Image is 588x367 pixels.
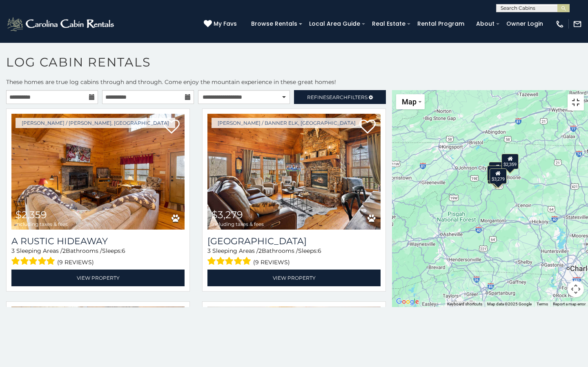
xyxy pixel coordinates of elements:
[11,247,15,254] span: 3
[247,18,301,30] a: Browse Rentals
[368,18,410,30] a: Real Estate
[326,94,347,100] span: Search
[402,97,416,106] span: Map
[16,221,68,227] span: including taxes & fees
[318,247,321,254] span: 6
[207,114,381,230] img: Boulder Lodge
[568,281,584,297] button: Map camera controls
[294,90,386,104] a: RefineSearchFilters
[122,247,125,254] span: 6
[447,301,482,307] button: Keyboard shortcuts
[207,247,381,268] div: Sleeping Areas / Bathrooms / Sleeps:
[207,236,381,247] h3: Boulder Lodge
[207,270,381,286] a: View Property
[212,221,264,227] span: including taxes & fees
[11,114,185,230] a: A Rustic Hideaway $2,359 including taxes & fees
[394,296,421,307] a: Open this area in Google Maps (opens a new window)
[16,209,47,221] span: $2,359
[305,18,364,30] a: Local Area Guide
[487,302,532,306] span: Map data ©2025 Google
[396,94,425,109] button: Change map style
[573,20,582,29] img: mail-regular-white.png
[212,118,362,128] a: [PERSON_NAME] / Banner Elk, [GEOGRAPHIC_DATA]
[11,247,185,268] div: Sleeping Areas / Bathrooms / Sleeps:
[11,114,185,230] img: A Rustic Hideaway
[214,20,237,28] span: My Favs
[11,270,185,286] a: View Property
[487,166,504,181] div: $3,239
[501,154,519,169] div: $2,359
[62,247,66,254] span: 2
[307,94,367,100] span: Refine Filters
[472,18,499,30] a: About
[258,247,262,254] span: 2
[568,94,584,111] button: Toggle fullscreen view
[11,236,185,247] a: A Rustic Hideaway
[207,236,381,247] a: [GEOGRAPHIC_DATA]
[253,257,290,268] span: (9 reviews)
[207,114,381,230] a: Boulder Lodge $3,279 including taxes & fees
[555,20,564,29] img: phone-regular-white.png
[537,302,548,306] a: Terms (opens in new tab)
[489,162,506,177] div: $4,043
[57,257,94,268] span: (9 reviews)
[359,119,376,136] a: Add to favorites
[16,118,175,128] a: [PERSON_NAME] / [PERSON_NAME], [GEOGRAPHIC_DATA]
[207,247,211,254] span: 3
[204,20,239,29] a: My Favs
[6,16,116,32] img: White-1-2.png
[212,209,243,221] span: $3,279
[553,302,586,306] a: Report a map error
[394,296,421,307] img: Google
[413,18,468,30] a: Rental Program
[490,168,507,184] div: $3,279
[502,18,547,30] a: Owner Login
